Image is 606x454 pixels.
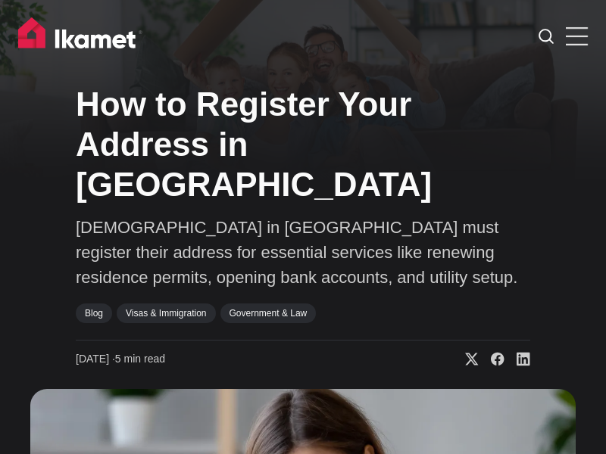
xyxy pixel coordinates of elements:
[117,303,215,323] a: Visas & Immigration
[504,352,530,367] a: Share on Linkedin
[479,352,504,367] a: Share on Facebook
[76,353,115,365] span: [DATE] ∙
[76,352,165,367] time: 5 min read
[76,215,530,290] p: [DEMOGRAPHIC_DATA] in [GEOGRAPHIC_DATA] must register their address for essential services like r...
[220,303,317,323] a: Government & Law
[76,85,530,204] h1: How to Register Your Address in [GEOGRAPHIC_DATA]
[76,303,112,323] a: Blog
[18,17,142,55] img: Ikamet home
[453,352,479,367] a: Share on X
